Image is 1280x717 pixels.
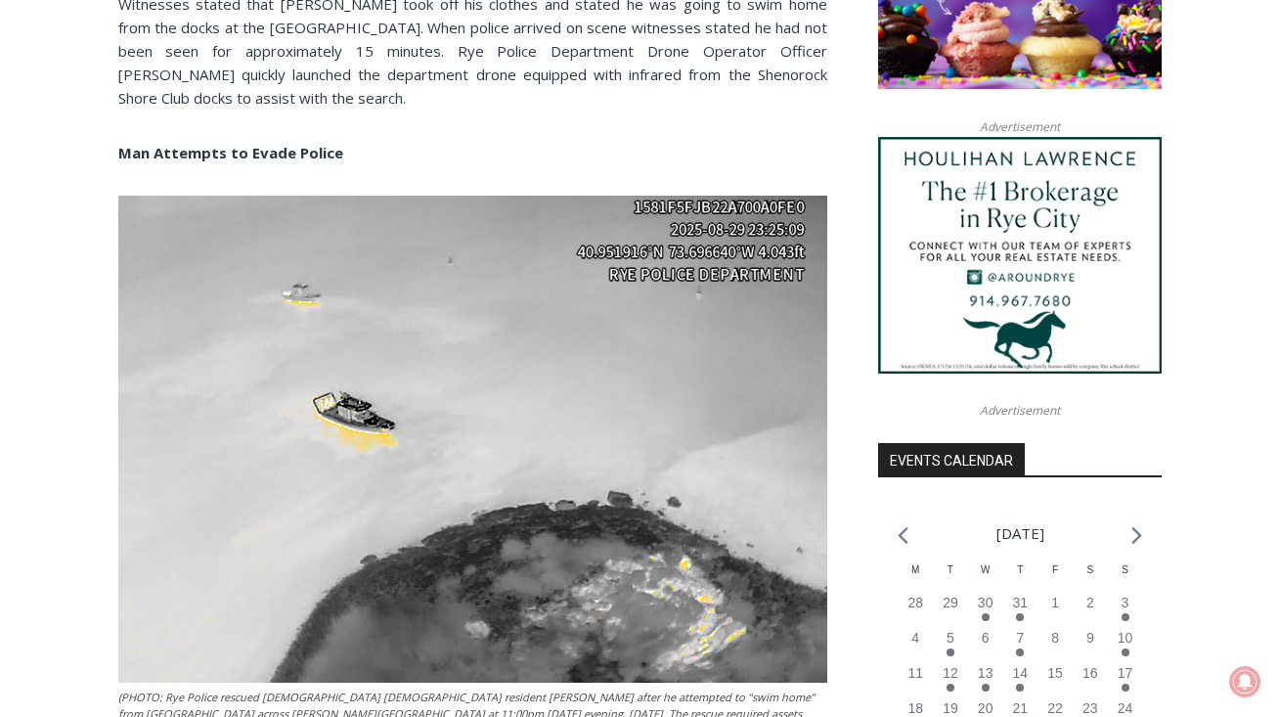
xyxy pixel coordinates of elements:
[982,613,990,621] em: Has events
[943,665,958,681] time: 12
[911,630,919,646] time: 4
[1052,564,1058,575] span: F
[1013,595,1029,610] time: 31
[1051,630,1059,646] time: 8
[978,700,993,716] time: 20
[978,595,993,610] time: 30
[968,593,1003,628] button: 30 Has events
[128,25,483,63] div: Individually Wrapped Items. Dairy, Gluten & Nut Free Options. Kosher Items Available.
[1082,665,1098,681] time: 16
[6,202,192,276] span: Open Tues. - Sun. [PHONE_NUMBER]
[878,443,1025,476] h2: Events Calendar
[1003,593,1038,628] button: 31 Has events
[1017,564,1023,575] span: T
[996,520,1044,547] li: [DATE]
[943,595,958,610] time: 29
[943,700,958,716] time: 19
[1037,628,1073,663] button: 8
[960,401,1080,420] span: Advertisement
[878,137,1162,374] img: Houlihan Lawrence The #1 Brokerage in Rye City
[470,190,948,244] a: Intern @ [DOMAIN_NAME]
[1122,649,1129,656] em: Has events
[933,628,968,663] button: 5 Has events
[1073,628,1108,663] button: 9
[1086,630,1094,646] time: 9
[960,117,1080,136] span: Advertisement
[898,593,933,628] button: 28
[1082,700,1098,716] time: 23
[1051,595,1059,610] time: 1
[1037,593,1073,628] button: 1
[1118,665,1133,681] time: 17
[981,564,990,575] span: W
[898,628,933,663] button: 4
[118,196,827,683] img: (PHOTO: Rye Police rescued 51 year old Rye resident Kenneth Niejadlik after he attempted to "swim...
[968,663,1003,698] button: 13 Has events
[1118,700,1133,716] time: 24
[1016,613,1024,621] em: Has events
[1086,595,1094,610] time: 2
[1073,593,1108,628] button: 2
[907,700,923,716] time: 18
[968,562,1003,593] div: Wednesday
[596,21,681,75] h4: Book [PERSON_NAME]'s Good Humor for Your Event
[1073,562,1108,593] div: Saturday
[1013,700,1029,716] time: 21
[1047,665,1063,681] time: 15
[1108,628,1143,663] button: 10 Has events
[1131,526,1142,545] a: Next month
[1,197,197,244] a: Open Tues. - Sun. [PHONE_NUMBER]
[511,195,906,239] span: Intern @ [DOMAIN_NAME]
[978,665,993,681] time: 13
[907,665,923,681] time: 11
[1003,628,1038,663] button: 7 Has events
[933,562,968,593] div: Tuesday
[898,526,908,545] a: Previous month
[1047,700,1063,716] time: 22
[1003,562,1038,593] div: Thursday
[1122,564,1128,575] span: S
[1003,663,1038,698] button: 14 Has events
[1016,684,1024,692] em: Has events
[982,630,990,646] time: 6
[947,684,954,692] em: Has events
[1108,562,1143,593] div: Sunday
[118,143,343,162] strong: Man Attempts to Evade Police
[948,564,953,575] span: T
[898,663,933,698] button: 11
[1086,564,1093,575] span: S
[581,6,706,89] a: Book [PERSON_NAME]'s Good Humor for Your Event
[1118,630,1133,646] time: 10
[933,593,968,628] button: 29
[1108,593,1143,628] button: 3 Has events
[200,122,278,234] div: "[PERSON_NAME]'s draw is the fine variety of pristine raw fish kept on hand"
[494,1,924,190] div: "We would have speakers with experience in local journalism speak to us about their experiences a...
[1122,595,1129,610] time: 3
[1013,665,1029,681] time: 14
[1016,630,1024,646] time: 7
[1016,649,1024,656] em: Has events
[947,630,954,646] time: 5
[1122,613,1129,621] em: Has events
[1108,663,1143,698] button: 17 Has events
[898,562,933,593] div: Monday
[947,649,954,656] em: Has events
[933,663,968,698] button: 12 Has events
[1037,562,1073,593] div: Friday
[1122,684,1129,692] em: Has events
[982,684,990,692] em: Has events
[907,595,923,610] time: 28
[968,628,1003,663] button: 6
[911,564,919,575] span: M
[1073,663,1108,698] button: 16
[1037,663,1073,698] button: 15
